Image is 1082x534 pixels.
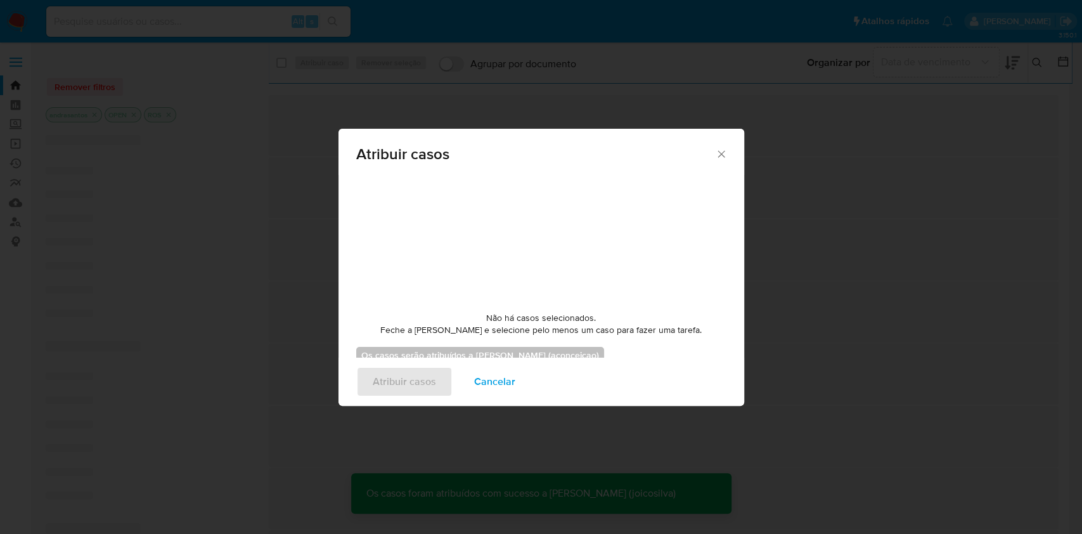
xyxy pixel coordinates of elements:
[458,367,532,397] button: Cancelar
[446,175,636,302] img: yH5BAEAAAAALAAAAAABAAEAAAIBRAA7
[474,368,515,396] span: Cancelar
[361,349,599,361] b: Os casos serão atribuídos a [PERSON_NAME] (aconceicao)
[380,324,702,337] span: Feche a [PERSON_NAME] e selecione pelo menos um caso para fazer uma tarefa.
[338,129,744,406] div: assign-modal
[356,147,716,162] span: Atribuir casos
[486,312,596,325] span: Não há casos selecionados.
[715,148,726,159] button: Fechar a janela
